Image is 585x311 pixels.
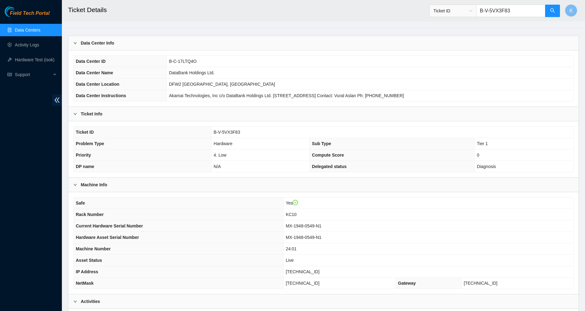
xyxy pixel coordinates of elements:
span: Hardware [214,141,233,146]
div: Data Center Info [68,36,579,50]
a: Akamai TechnologiesField Tech Portal [5,11,49,19]
span: Support [15,68,51,81]
span: check-circle [293,200,298,205]
span: Ticket ID [433,6,472,15]
div: Activities [68,294,579,309]
span: Hardware Asset Serial Number [76,235,139,240]
span: right [73,112,77,116]
span: Diagnosis [477,164,496,169]
span: MX-1948-0549-N1 [286,235,321,240]
span: Data Center Instructions [76,93,126,98]
span: Problem Type [76,141,104,146]
button: search [545,5,560,17]
span: Rack Number [76,212,104,217]
button: K [565,4,577,17]
span: Asset Status [76,258,102,263]
a: Data Centers [15,28,40,32]
span: Compute Score [312,153,344,158]
a: Hardware Test (isok) [15,57,54,62]
b: Ticket Info [81,110,102,117]
span: B-C-17LTQ4O [169,59,196,64]
span: read [7,72,12,77]
span: 24:01 [286,246,297,251]
span: DP name [76,164,94,169]
input: Enter text here... [476,5,545,17]
span: Delegated status [312,164,346,169]
span: right [73,300,77,303]
span: MX-1948-0549-N1 [286,223,321,228]
span: [TECHNICAL_ID] [464,281,497,286]
span: Safe [76,201,85,205]
div: Ticket Info [68,107,579,121]
span: Current Hardware Serial Number [76,223,143,228]
span: [TECHNICAL_ID] [286,281,320,286]
b: Data Center Info [81,40,114,46]
span: Machine Number [76,246,111,251]
span: Ticket ID [76,130,94,135]
img: Akamai Technologies [5,6,31,17]
span: 0 [477,153,480,158]
span: [TECHNICAL_ID] [286,269,320,274]
span: Tier 1 [477,141,488,146]
span: Akamai Technologies, Inc c/o DataBank Holdings Ltd. [STREET_ADDRESS] Contact: Vural Aslan Ph: [PH... [169,93,404,98]
a: Activity Logs [15,42,39,47]
span: KC10 [286,212,297,217]
span: Gateway [398,281,416,286]
span: right [73,183,77,187]
span: Yes [286,201,298,205]
span: Live [286,258,294,263]
span: right [73,41,77,45]
span: NetMask [76,281,94,286]
span: Field Tech Portal [10,11,49,16]
span: DataBank Holdings Ltd. [169,70,214,75]
b: Activities [81,298,100,305]
span: N/A [214,164,221,169]
b: Machine Info [81,181,107,188]
span: IP Address [76,269,98,274]
span: Sub Type [312,141,331,146]
span: Data Center Location [76,82,119,87]
span: search [550,8,555,14]
span: Data Center ID [76,59,105,64]
span: K [570,7,573,15]
span: double-left [52,94,62,106]
span: DFW2 [GEOGRAPHIC_DATA], [GEOGRAPHIC_DATA] [169,82,275,87]
span: Priority [76,153,91,158]
span: Data Center Name [76,70,113,75]
div: Machine Info [68,178,579,192]
span: 4. Low [214,153,226,158]
span: B-V-5VX3F83 [214,130,240,135]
